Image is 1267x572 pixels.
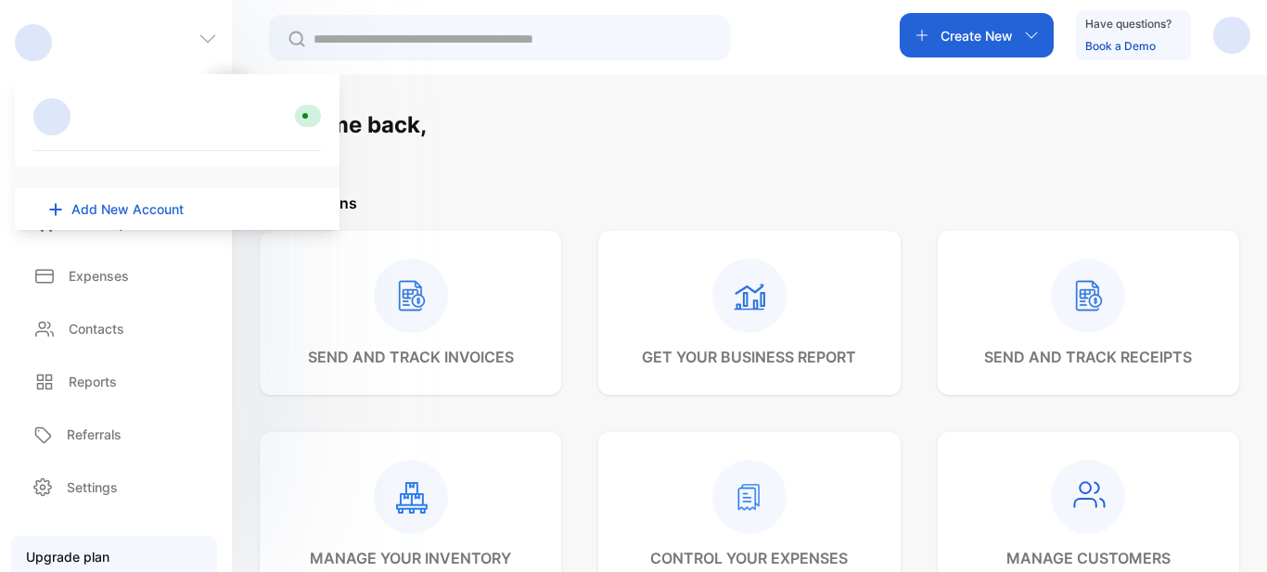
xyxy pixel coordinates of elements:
a: Book a Demo [1085,39,1156,53]
span: Add New Account [71,199,184,219]
p: send and track receipts [984,346,1192,368]
p: send and track invoices [308,346,514,368]
p: get your business report [642,346,856,368]
p: Contacts [69,319,124,338]
h1: Welcome back, [260,108,427,142]
p: Settings [67,477,118,497]
p: Have questions? [1085,15,1171,33]
button: Create New [900,13,1054,57]
p: manage customers [1006,547,1171,569]
p: control your expenses [650,547,848,569]
p: Expenses [69,266,129,286]
p: Referrals [67,425,122,444]
button: Add New Account [49,199,184,219]
p: manage your inventory [310,547,511,569]
p: Upgrade plan [26,547,202,566]
p: Quick actions [260,192,1239,214]
p: Reports [69,372,117,391]
p: Create New [941,26,1013,45]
